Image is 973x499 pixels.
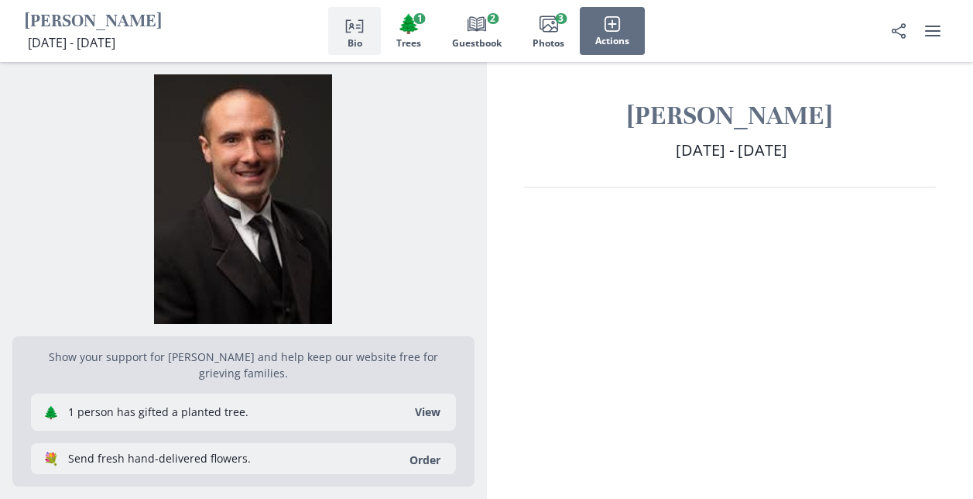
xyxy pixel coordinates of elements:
button: Share Obituary [883,15,914,46]
div: Open photos full screen [12,62,475,324]
button: Guestbook [437,7,517,55]
span: [DATE] - [DATE] [28,34,115,51]
button: View [406,400,450,425]
span: Guestbook [452,38,502,49]
a: Order [400,453,450,467]
span: 2 [487,13,498,24]
p: Show your support for [PERSON_NAME] and help keep our website free for grieving families. [31,349,456,381]
span: Tree [397,12,420,35]
span: Actions [595,36,629,46]
span: Photos [533,38,564,49]
h1: [PERSON_NAME] [524,99,937,132]
span: Bio [348,38,362,49]
span: 3 [555,13,567,24]
button: Actions [580,7,645,55]
button: Bio [328,7,381,55]
span: Trees [396,38,421,49]
button: user menu [917,15,948,46]
button: Photos [517,7,580,55]
img: Photo of Patrick [12,74,475,324]
span: 1 [414,13,426,24]
span: [DATE] - [DATE] [676,139,787,160]
button: Trees [381,7,437,55]
h1: [PERSON_NAME] [25,10,162,34]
